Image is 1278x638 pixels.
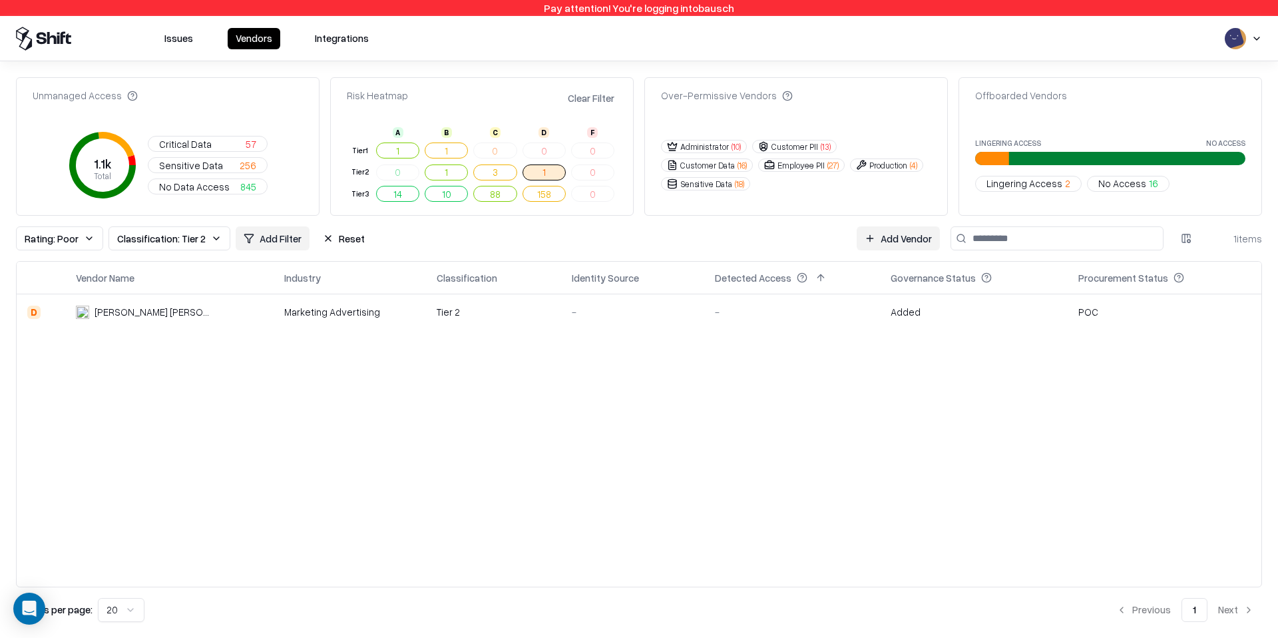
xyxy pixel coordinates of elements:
button: Employee PII(27) [758,159,845,172]
button: Customer Data(16) [661,159,753,172]
button: Add Filter [236,226,310,250]
button: Administrator(10) [661,140,747,153]
button: Critical Data57 [148,136,268,152]
span: ( 18 ) [735,178,744,190]
button: Sensitive Data256 [148,157,268,173]
span: 845 [240,180,256,194]
div: F [587,127,598,138]
button: 1 [425,143,468,159]
div: Classification [437,271,497,285]
span: ( 16 ) [738,160,747,171]
div: C [490,127,501,138]
div: Tier 3 [349,188,371,200]
button: 3 [473,164,517,180]
span: Sensitive Data [159,159,223,172]
img: Lemieux Bédard [76,306,89,319]
span: Classification: Tier 2 [117,232,206,246]
div: D [27,306,41,319]
button: Customer PII(13) [752,140,837,153]
span: 57 [246,137,256,151]
tspan: 1.1k [94,157,112,171]
span: No Access [1098,176,1146,190]
nav: pagination [1108,598,1262,622]
tspan: Total [94,170,111,181]
label: Lingering Access [975,139,1041,147]
span: ( 10 ) [732,141,741,153]
button: Rating: Poor [16,226,103,250]
div: Vendor Name [76,271,134,285]
button: 10 [425,186,468,202]
span: Rating: Poor [25,232,79,246]
button: Vendors [228,28,280,49]
td: POC [1068,294,1261,330]
div: Over-Permissive Vendors [661,89,793,103]
div: Risk Heatmap [347,89,408,103]
div: Offboarded Vendors [975,89,1067,103]
a: Add Vendor [857,226,940,250]
div: - [572,305,694,319]
div: Procurement Status [1078,271,1168,285]
div: A [393,127,403,138]
button: 1 [523,164,566,180]
span: 16 [1149,176,1158,190]
button: 1 [425,164,468,180]
span: 256 [240,159,256,172]
div: Governance Status [891,271,976,285]
span: ( 4 ) [910,160,917,171]
button: 1 [376,143,419,159]
span: ( 13 ) [821,141,831,153]
div: D [538,127,549,138]
div: Added [891,305,921,319]
button: Issues [156,28,201,49]
button: Reset [315,226,373,250]
div: Identity Source [572,271,639,285]
button: 88 [473,186,517,202]
span: Critical Data [159,137,212,151]
button: No Data Access845 [148,178,268,194]
span: Lingering Access [986,176,1062,190]
label: No Access [1206,139,1245,147]
button: Clear Filter [565,89,617,108]
button: 1 [1181,598,1207,622]
div: - [715,305,870,319]
button: Lingering Access2 [975,176,1082,192]
div: Marketing Advertising [284,305,416,319]
button: Classification: Tier 2 [108,226,230,250]
div: 1 items [1209,232,1262,246]
span: No Data Access [159,180,230,194]
div: Unmanaged Access [33,89,138,103]
p: Results per page: [16,603,93,617]
div: Detected Access [715,271,791,285]
div: Tier 1 [349,145,371,157]
div: B [441,127,452,138]
div: Tier 2 [437,305,550,319]
span: 2 [1065,176,1070,190]
div: Open Intercom Messenger [13,593,45,625]
div: Tier 2 [349,166,371,178]
button: No Access16 [1087,176,1170,192]
div: Industry [284,271,321,285]
button: Production(4) [850,159,923,172]
button: 158 [523,186,566,202]
button: Sensitive Data(18) [661,177,750,190]
div: [PERSON_NAME] [PERSON_NAME] [95,305,214,319]
button: 14 [376,186,419,202]
span: ( 27 ) [827,160,839,171]
button: Integrations [307,28,377,49]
